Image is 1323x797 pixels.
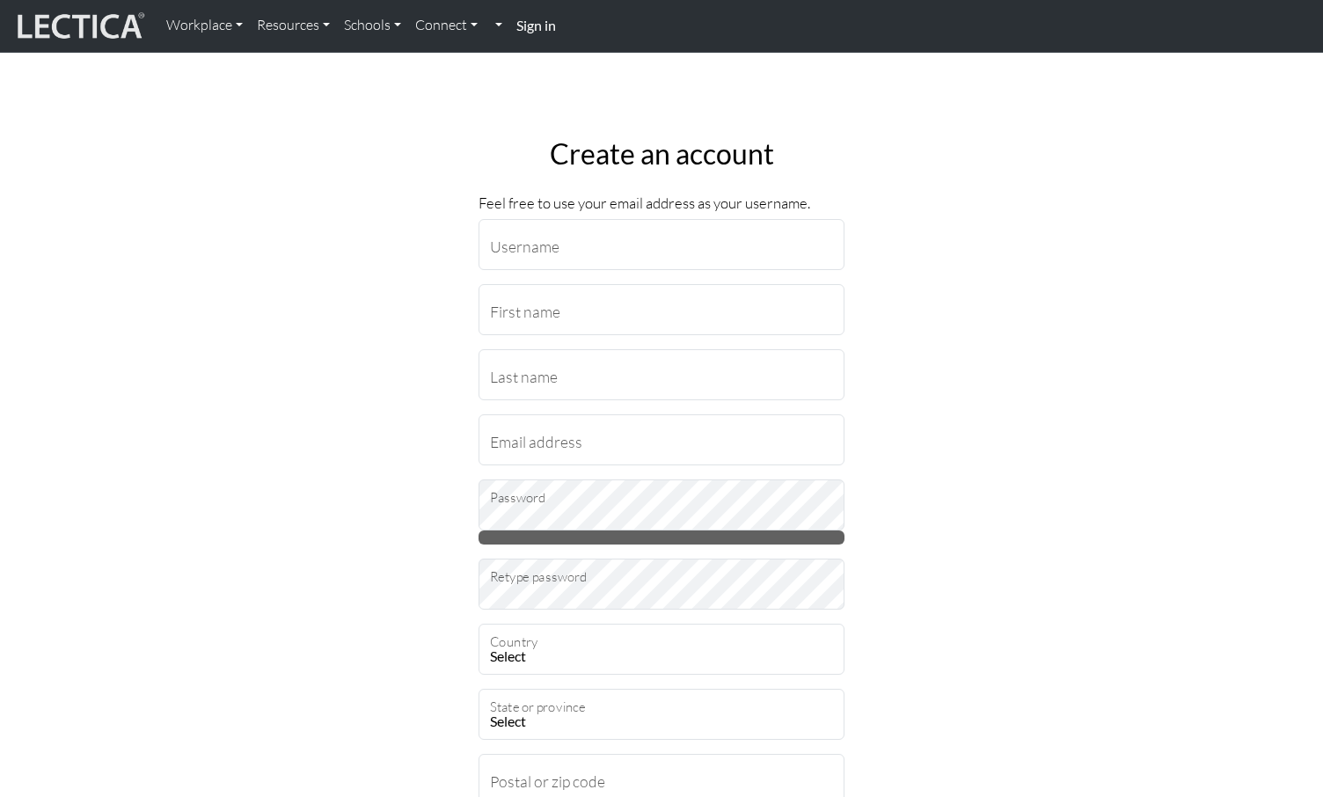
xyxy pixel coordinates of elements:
[479,219,844,270] input: Username
[509,7,563,45] a: Sign in
[479,349,844,400] input: Last name
[408,7,485,44] a: Connect
[13,10,145,43] img: lecticalive
[516,17,556,33] strong: Sign in
[479,192,844,216] p: Feel free to use your email address as your username.
[479,284,844,335] input: First name
[250,7,337,44] a: Resources
[479,414,844,465] input: Email address
[159,7,250,44] a: Workplace
[337,7,408,44] a: Schools
[479,137,844,171] h2: Create an account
